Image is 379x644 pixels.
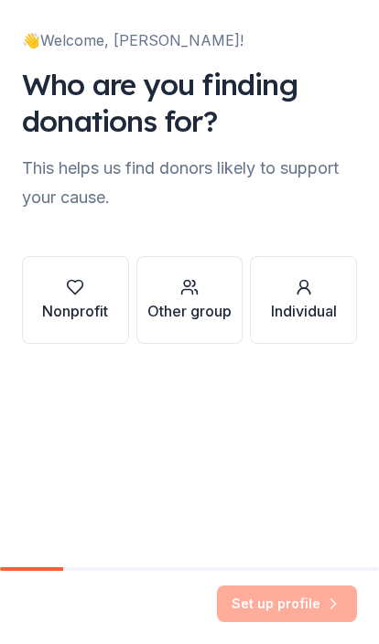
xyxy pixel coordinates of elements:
div: 👋 Welcome, [PERSON_NAME]! [22,29,357,51]
div: This helps us find donors likely to support your cause. [22,154,357,212]
button: Other group [136,256,244,344]
button: Individual [250,256,357,344]
div: Nonprofit [42,300,108,322]
div: Other group [147,300,232,322]
button: Nonprofit [22,256,129,344]
div: Individual [271,300,337,322]
div: Who are you finding donations for? [22,66,357,139]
